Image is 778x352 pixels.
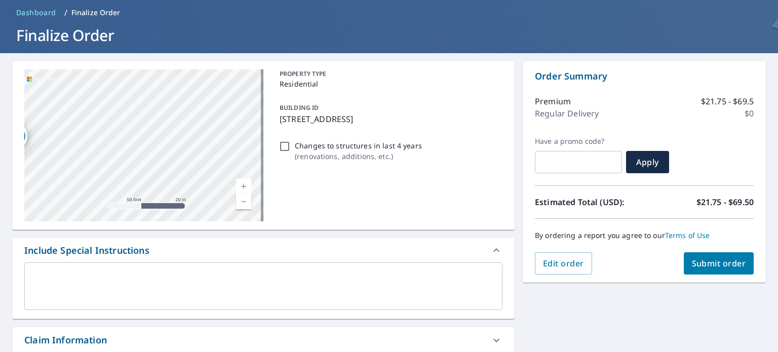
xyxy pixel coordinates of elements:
p: By ordering a report you agree to our [535,231,754,240]
a: Dashboard [12,5,60,21]
div: Include Special Instructions [12,238,515,262]
p: Changes to structures in last 4 years [295,140,422,151]
p: [STREET_ADDRESS] [280,113,498,125]
a: Terms of Use [665,230,710,240]
label: Have a promo code? [535,137,622,146]
p: $21.75 - $69.5 [701,95,754,107]
nav: breadcrumb [12,5,766,21]
span: Apply [634,157,661,168]
p: $0 [745,107,754,120]
div: Include Special Instructions [24,244,149,257]
h1: Finalize Order [12,25,766,46]
a: Current Level 19, Zoom Out [236,194,251,209]
p: Estimated Total (USD): [535,196,644,208]
p: Residential [280,79,498,89]
p: ( renovations, additions, etc. ) [295,151,422,162]
p: Premium [535,95,571,107]
span: Edit order [543,258,584,269]
p: PROPERTY TYPE [280,69,498,79]
button: Submit order [684,252,754,275]
span: Submit order [692,258,746,269]
button: Edit order [535,252,592,275]
p: Order Summary [535,69,754,83]
button: Apply [626,151,669,173]
div: Claim Information [24,333,107,347]
a: Current Level 19, Zoom In [236,179,251,194]
p: BUILDING ID [280,103,319,112]
p: Regular Delivery [535,107,599,120]
p: $21.75 - $69.50 [696,196,754,208]
span: Dashboard [16,8,56,18]
p: Finalize Order [71,8,121,18]
li: / [64,7,67,19]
